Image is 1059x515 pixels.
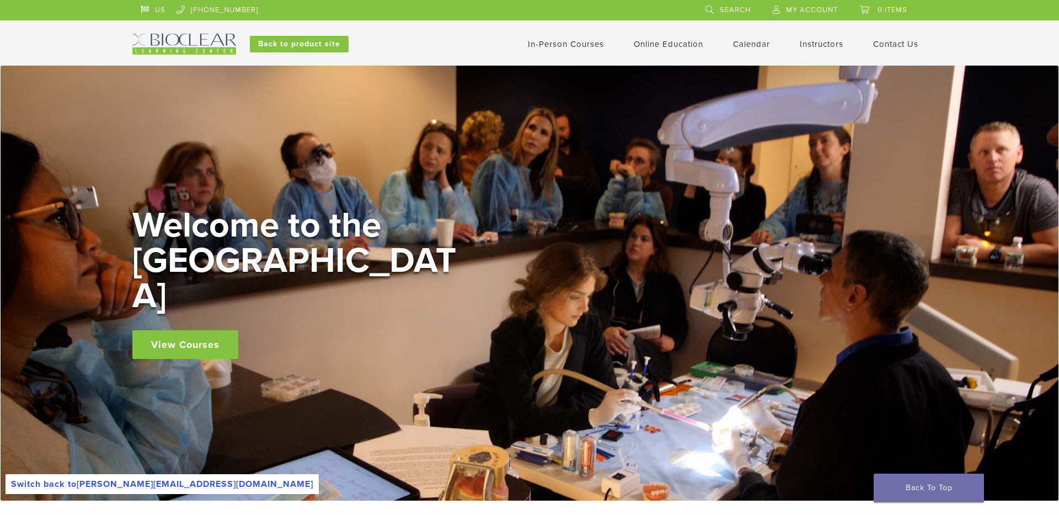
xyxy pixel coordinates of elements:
a: Back to product site [250,36,349,52]
img: Bioclear [132,34,236,55]
a: Instructors [800,39,843,49]
span: My Account [786,6,838,14]
a: Calendar [733,39,770,49]
a: View Courses [132,330,238,359]
a: Back To Top [874,474,984,502]
a: Contact Us [873,39,918,49]
a: Online Education [634,39,703,49]
a: In-Person Courses [528,39,604,49]
a: Switch back to[PERSON_NAME][EMAIL_ADDRESS][DOMAIN_NAME] [6,474,319,494]
span: Search [720,6,751,14]
h2: Welcome to the [GEOGRAPHIC_DATA] [132,208,463,314]
span: 0 items [878,6,907,14]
